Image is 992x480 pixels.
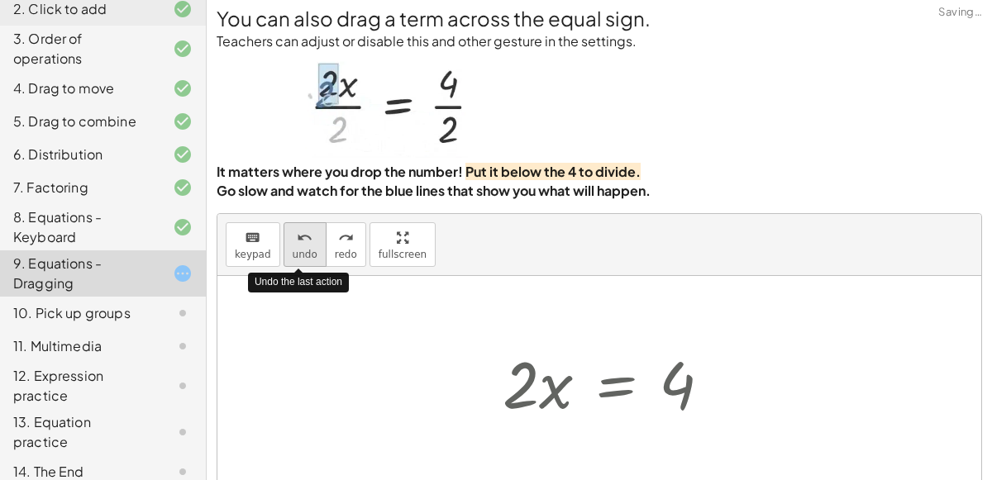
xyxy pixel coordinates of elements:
[226,222,280,267] button: keyboardkeypad
[293,249,317,260] span: undo
[297,228,312,248] i: undo
[13,412,146,452] div: 13. Equation practice
[13,29,146,69] div: 3. Order of operations
[173,264,193,283] i: Task started.
[284,222,327,267] button: undoundo
[465,163,641,180] strong: Put it below the 4 to divide.
[173,145,193,164] i: Task finished and correct.
[217,182,651,199] strong: Go slow and watch for the blue lines that show you what will happen.
[217,32,982,51] p: Teachers can adjust or disable this and other gesture in the settings.
[217,163,463,180] strong: It matters where you drop the number!
[173,217,193,237] i: Task finished and correct.
[173,376,193,396] i: Task not started.
[13,178,146,197] div: 7. Factoring
[173,303,193,323] i: Task not started.
[217,4,982,32] h2: You can also drag a term across the equal sign.
[245,228,260,248] i: keyboard
[13,366,146,406] div: 12. Expression practice
[326,222,366,267] button: redoredo
[173,39,193,59] i: Task finished and correct.
[173,422,193,442] i: Task not started.
[338,228,354,248] i: redo
[173,178,193,197] i: Task finished and correct.
[13,78,146,98] div: 4. Drag to move
[13,336,146,356] div: 11. Multimedia
[370,222,436,267] button: fullscreen
[13,207,146,247] div: 8. Equations - Keyboard
[296,51,484,158] img: f04a247ee762580a19906ee7ff734d5e81d48765f791dad02b27e08effb4d988.webp
[13,112,146,131] div: 5. Drag to combine
[248,273,349,292] div: Undo the last action
[13,145,146,164] div: 6. Distribution
[235,249,271,260] span: keypad
[379,249,427,260] span: fullscreen
[13,303,146,323] div: 10. Pick up groups
[173,336,193,356] i: Task not started.
[13,254,146,293] div: 9. Equations - Dragging
[938,4,982,21] span: Saving…
[173,78,193,98] i: Task finished and correct.
[335,249,357,260] span: redo
[173,112,193,131] i: Task finished and correct.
